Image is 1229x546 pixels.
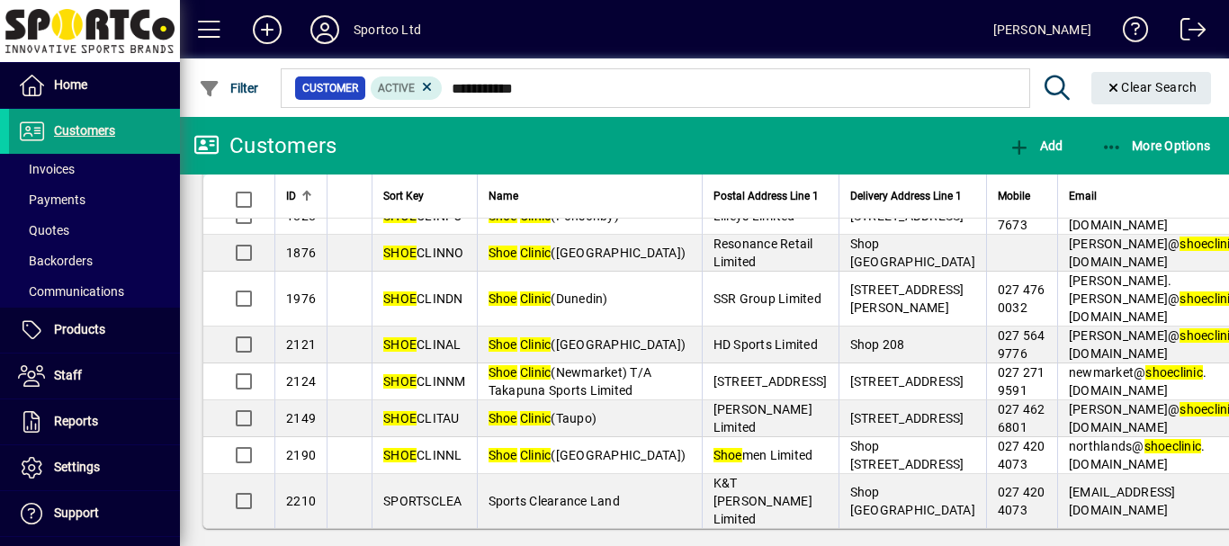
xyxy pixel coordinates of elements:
[489,448,517,462] em: Shoe
[54,414,98,428] span: Reports
[1109,4,1149,62] a: Knowledge Base
[520,246,552,260] em: Clinic
[286,291,316,306] span: 1976
[998,402,1045,434] span: 027 462 6801
[1167,4,1207,62] a: Logout
[489,246,517,260] em: Shoe
[383,494,462,508] span: SPORTSCLEA
[1145,365,1173,380] em: shoe
[713,291,821,306] span: SSR Group Limited
[383,337,462,352] span: CLINAL
[9,215,180,246] a: Quotes
[199,81,259,95] span: Filter
[286,374,316,389] span: 2124
[1004,130,1067,162] button: Add
[54,368,82,382] span: Staff
[286,448,316,462] span: 2190
[1180,237,1207,251] em: shoe
[383,411,460,425] span: CLITAU
[194,72,264,104] button: Filter
[1106,80,1198,94] span: Clear Search
[383,291,463,306] span: CLINDN
[9,184,180,215] a: Payments
[383,246,464,260] span: CLINNO
[489,411,597,425] span: (Taupo)
[193,131,336,160] div: Customers
[713,337,818,352] span: HD Sports Limited
[54,460,100,474] span: Settings
[1091,72,1212,104] button: Clear
[489,494,620,508] span: Sports Clearance Land
[713,374,828,389] span: [STREET_ADDRESS]
[18,192,85,207] span: Payments
[1180,291,1207,306] em: shoe
[18,223,69,237] span: Quotes
[998,365,1045,398] span: 027 271 9591
[489,365,652,398] span: (Newmarket) T/A Takapuna Sports Limited
[18,162,75,176] span: Invoices
[1173,365,1203,380] em: clinic
[54,77,87,92] span: Home
[286,186,296,206] span: ID
[286,337,316,352] span: 2121
[489,246,686,260] span: ([GEOGRAPHIC_DATA])
[713,448,813,462] span: men Limited
[9,308,180,353] a: Products
[54,506,99,520] span: Support
[286,186,316,206] div: ID
[383,337,417,352] em: SHOE
[296,13,354,46] button: Profile
[713,402,812,434] span: [PERSON_NAME] Limited
[850,282,964,315] span: [STREET_ADDRESS][PERSON_NAME]
[489,186,691,206] div: Name
[238,13,296,46] button: Add
[286,411,316,425] span: 2149
[9,246,180,276] a: Backorders
[489,365,517,380] em: Shoe
[383,374,466,389] span: CLINNM
[489,448,686,462] span: ([GEOGRAPHIC_DATA])
[371,76,443,100] mat-chip: Activation Status: Active
[383,246,417,260] em: SHOE
[1097,130,1216,162] button: More Options
[1009,139,1063,153] span: Add
[1180,328,1207,343] em: shoe
[18,284,124,299] span: Communications
[998,485,1045,517] span: 027 420 4073
[54,123,115,138] span: Customers
[993,15,1091,44] div: [PERSON_NAME]
[1101,139,1211,153] span: More Options
[1069,485,1176,517] span: [EMAIL_ADDRESS][DOMAIN_NAME]
[383,411,417,425] em: SHOE
[998,282,1045,315] span: 027 476 0032
[520,365,552,380] em: Clinic
[713,448,742,462] em: Shoe
[489,411,517,425] em: Shoe
[383,448,462,462] span: CLINNL
[9,445,180,490] a: Settings
[850,337,905,352] span: Shop 208
[1069,365,1207,398] span: newmarket@ .[DOMAIN_NAME]
[850,186,962,206] span: Delivery Address Line 1
[998,439,1045,471] span: 027 420 4073
[383,291,417,306] em: SHOE
[520,337,552,352] em: Clinic
[850,439,964,471] span: Shop [STREET_ADDRESS]
[354,15,421,44] div: Sportco Ltd
[383,186,424,206] span: Sort Key
[489,291,608,306] span: (Dunedin)
[489,337,686,352] span: ([GEOGRAPHIC_DATA])
[383,374,417,389] em: SHOE
[9,276,180,307] a: Communications
[850,237,975,269] span: Shop [GEOGRAPHIC_DATA]
[713,476,812,526] span: K&T [PERSON_NAME] Limited
[713,186,819,206] span: Postal Address Line 1
[1172,439,1202,453] em: clinic
[9,154,180,184] a: Invoices
[489,337,517,352] em: Shoe
[18,254,93,268] span: Backorders
[378,82,415,94] span: Active
[1069,186,1097,206] span: Email
[302,79,358,97] span: Customer
[286,246,316,260] span: 1876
